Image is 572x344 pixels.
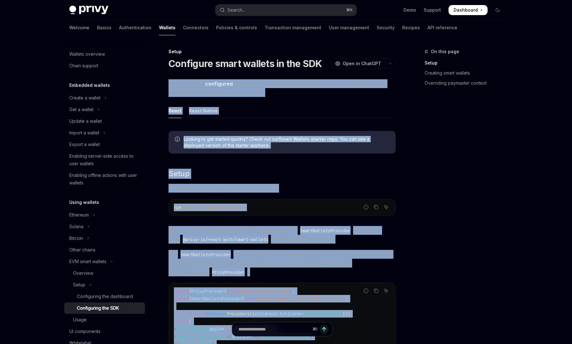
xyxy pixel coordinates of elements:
[178,251,233,258] code: SmartWalletsProvider
[174,296,189,302] span: import
[64,326,145,337] a: UI components
[258,143,269,148] a: here
[169,79,396,97] span: Once you have smart wallets in the Privy Dashboard, you can use them in your application with jus...
[234,205,244,210] span: viem
[431,48,459,55] span: On this page
[329,20,369,35] a: User management
[64,139,145,150] a: Export a wallet
[362,287,370,295] button: Report incorrect code
[265,20,321,35] a: Transaction management
[69,258,106,265] div: EVM smart wallets
[382,287,390,295] button: Ask AI
[174,311,189,317] span: export
[345,296,348,302] span: ;
[64,256,145,267] button: Toggle EVM smart wallets section
[69,172,141,187] div: Enabling offline actions with user wallets
[64,92,145,104] button: Toggle Create a wallet section
[320,311,343,317] span: ReactNode
[362,203,370,211] button: Report incorrect code
[242,296,244,302] span: }
[454,7,478,13] span: Dashboard
[402,20,420,35] a: Recipes
[175,137,181,143] svg: Info
[184,269,198,275] em: within
[69,328,100,335] div: UI components
[192,288,224,294] span: PrivyProvider
[69,82,110,89] h5: Embedded wallets
[64,279,145,290] button: Toggle Setup section
[73,281,85,289] div: Setup
[69,246,95,254] div: Other chains
[69,50,105,58] div: Wallets overview
[493,5,503,15] button: Toggle dark mode
[317,311,320,317] span: .
[192,296,242,302] span: SmartWalletsProvider
[372,287,380,295] button: Copy the contents from the code block
[302,311,305,317] span: :
[425,58,508,68] a: Setup
[73,269,93,277] div: Overview
[64,291,145,302] a: Configuring the dashboard
[403,7,416,13] a: Demo
[174,288,189,294] span: import
[180,236,271,243] code: @privy-io/react-auth/smart-wallets
[244,296,255,302] span: from
[205,81,233,87] a: configured
[282,311,302,317] span: children
[69,94,100,102] div: Create a wallet
[449,5,488,15] a: Dashboard
[277,311,280,317] span: :
[69,106,94,113] div: Get a wallet
[427,20,457,35] a: API reference
[69,117,102,125] div: Update a wallet
[169,184,396,193] span: First install the necessary peer dependencies:
[320,325,329,334] button: Send message
[425,78,508,88] a: Overriding paymaster context
[64,170,145,189] a: Enabling offline actions with user wallets
[69,141,100,148] div: Export a wallet
[424,7,441,13] a: Support
[169,48,396,55] div: Setup
[224,288,227,294] span: }
[215,4,357,16] button: Open search
[169,226,396,244] span: To set up your app with smart wallets, first import the component from and wrap your app with it.
[238,322,310,336] input: Ask a question...
[372,203,380,211] button: Copy the contents from the code block
[119,20,152,35] a: Authentication
[159,20,175,35] a: Wallets
[169,250,396,276] span: The must wrap any component or page that will use smart wallets. We recommend rendering it as clo...
[343,311,348,317] span: })
[69,129,99,137] div: Import a wallet
[64,314,145,325] a: Usage
[64,302,145,314] a: Configuring the SDK
[425,68,508,78] a: Creating smart wallets
[64,104,145,115] button: Toggle Get a wallet section
[275,311,277,317] span: }
[216,20,257,35] a: Policies & controls
[64,244,145,256] a: Other chains
[207,311,227,317] span: function
[209,269,247,276] code: PrivyProvider
[189,103,218,118] div: React Native
[69,211,89,219] div: Ethereum
[227,6,245,14] div: Search...
[189,296,192,302] span: {
[279,136,338,142] a: Smart Wallets starter repo
[183,20,209,35] a: Connectors
[249,311,255,317] span: ({
[255,311,275,317] span: children
[64,268,145,279] a: Overview
[69,152,141,167] div: Enabling server-side access to user wallets
[382,203,390,211] button: Ask AI
[73,316,87,324] div: Usage
[64,116,145,127] a: Update a wallet
[69,223,83,230] div: Solana
[181,205,199,210] span: install
[189,288,192,294] span: {
[227,311,249,317] span: Providers
[169,103,181,118] div: React
[174,319,189,324] span: return
[292,288,295,294] span: ;
[348,311,350,317] span: {
[199,205,234,210] span: permissionless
